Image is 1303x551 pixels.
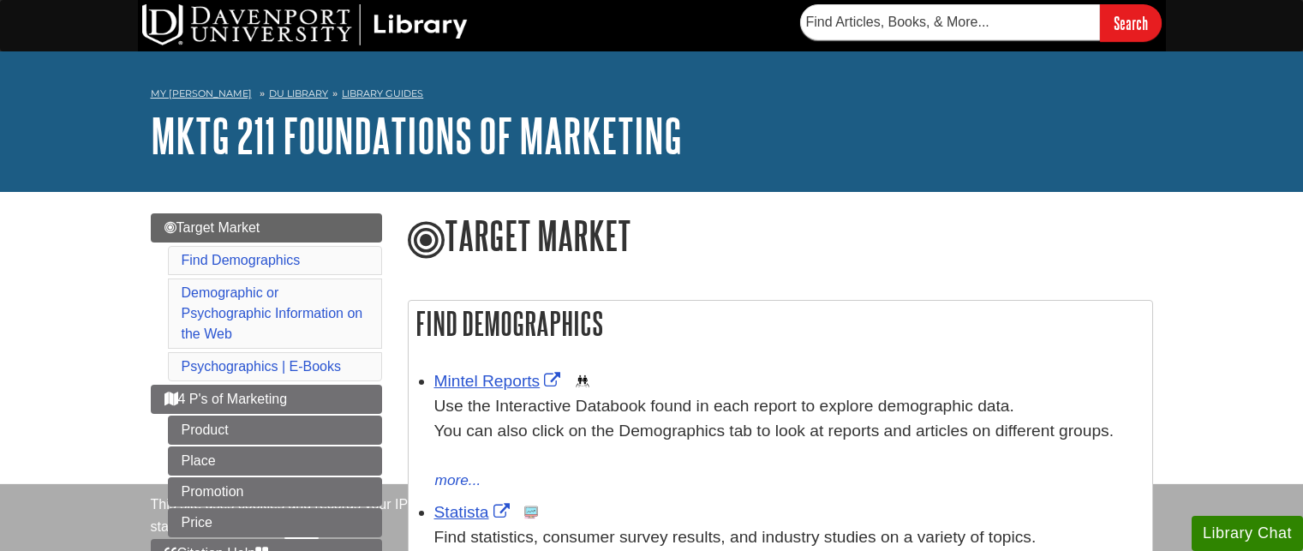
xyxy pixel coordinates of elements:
span: Target Market [164,220,260,235]
img: DU Library [142,4,468,45]
input: Find Articles, Books, & More... [800,4,1100,40]
a: Promotion [168,477,382,506]
span: 4 P's of Marketing [164,392,288,406]
a: DU Library [269,87,328,99]
a: Place [168,446,382,476]
p: Find statistics, consumer survey results, and industry studies on a variety of topics. [434,525,1144,550]
a: MKTG 211 Foundations of Marketing [151,109,682,162]
a: Psychographics | E-Books [182,359,341,374]
img: Demographics [576,374,589,388]
nav: breadcrumb [151,82,1153,110]
a: Price [168,508,382,537]
a: 4 P's of Marketing [151,385,382,414]
img: Statistics [524,506,538,519]
button: Library Chat [1192,516,1303,551]
div: Use the Interactive Databook found in each report to explore demographic data. You can also click... [434,394,1144,468]
a: My [PERSON_NAME] [151,87,252,101]
a: Library Guides [342,87,423,99]
a: Product [168,416,382,445]
a: Link opens in new window [434,372,565,390]
h2: Find Demographics [409,301,1152,346]
button: more... [434,469,482,493]
a: Demographic or Psychographic Information on the Web [182,285,363,341]
a: Target Market [151,213,382,243]
input: Search [1100,4,1162,41]
h1: Target Market [408,213,1153,261]
a: Link opens in new window [434,503,514,521]
a: Find Demographics [182,253,301,267]
form: Searches DU Library's articles, books, and more [800,4,1162,41]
